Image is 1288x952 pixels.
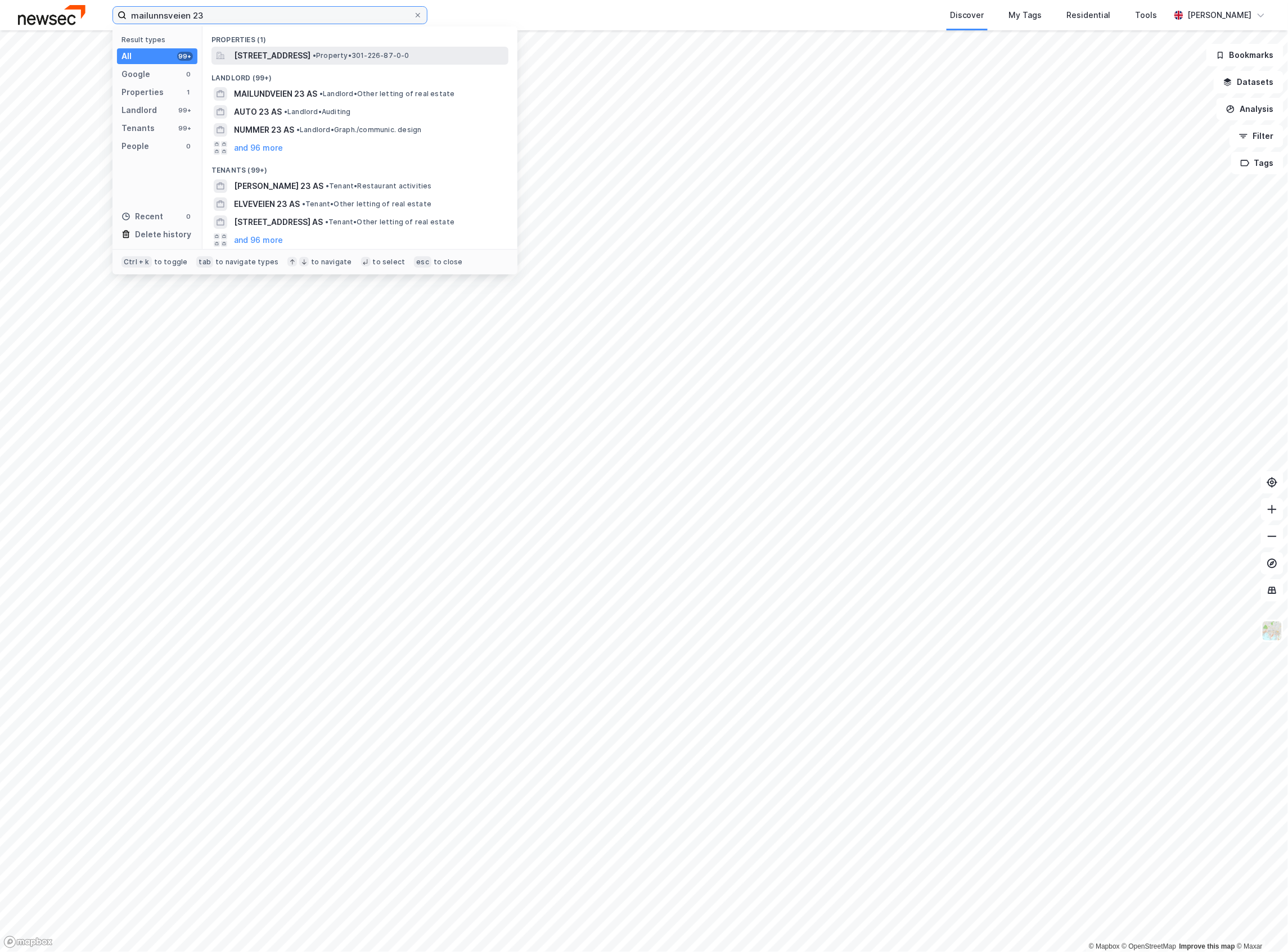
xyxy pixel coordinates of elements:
a: Mapbox [1089,942,1120,950]
span: Tenant • Other letting of real estate [302,200,431,209]
span: MAILUNDVEIEN 23 AS [234,87,317,101]
button: and 96 more [234,233,283,247]
a: Improve this map [1179,942,1235,950]
div: 99+ [177,52,193,61]
div: Tenants [121,121,155,135]
a: Mapbox homepage [3,936,53,949]
button: Datasets [1214,71,1284,93]
div: Properties (1) [202,26,517,47]
div: 99+ [177,124,193,133]
div: Tools [1136,8,1158,22]
img: Z [1262,620,1283,642]
span: Landlord • Other letting of real estate [319,89,455,98]
span: Property • 301-226-87-0-0 [313,51,409,60]
span: NUMMER 23 AS [234,123,294,137]
span: • [319,89,323,98]
span: Tenant • Other letting of real estate [325,218,454,227]
div: to toggle [154,258,188,267]
span: • [326,182,329,190]
div: Landlord (99+) [202,65,517,85]
div: Result types [121,35,197,44]
span: ELVEVEIEN 23 AS [234,197,300,211]
div: Tenants (99+) [202,157,517,177]
img: newsec-logo.f6e21ccffca1b3a03d2d.png [18,5,85,25]
a: OpenStreetMap [1122,942,1177,950]
div: to close [434,258,463,267]
div: 0 [184,70,193,79]
div: 1 [184,88,193,97]
div: Delete history [135,228,191,241]
div: esc [414,256,431,268]
span: Landlord • Graph./communic. design [296,125,422,134]
div: 0 [184,142,193,151]
div: [PERSON_NAME] [1188,8,1252,22]
div: 99+ [177,106,193,115]
div: Ctrl + k [121,256,152,268]
div: to select [373,258,406,267]
span: • [284,107,287,116]
div: Residential [1067,8,1111,22]
button: Bookmarks [1206,44,1284,66]
span: [PERSON_NAME] 23 AS [234,179,323,193]
span: AUTO 23 AS [234,105,282,119]
button: Filter [1230,125,1284,147]
div: My Tags [1009,8,1042,22]
div: to navigate types [215,258,278,267]
span: [STREET_ADDRESS] [234,49,310,62]
input: Search by address, cadastre, landlords, tenants or people [127,7,413,24]
span: • [296,125,300,134]
div: 0 [184,212,193,221]
div: Kontrollprogram for chat [1232,898,1288,952]
div: All [121,49,132,63]
div: Google [121,67,150,81]
button: Analysis [1217,98,1284,120]
div: tab [196,256,213,268]
button: Tags [1231,152,1284,174]
span: Tenant • Restaurant activities [326,182,432,191]
span: [STREET_ADDRESS] AS [234,215,323,229]
div: Landlord [121,103,157,117]
div: Discover [950,8,984,22]
span: • [302,200,305,208]
span: • [325,218,328,226]
div: People [121,139,149,153]
div: Properties [121,85,164,99]
iframe: Chat Widget [1232,898,1288,952]
span: • [313,51,316,60]
div: to navigate [311,258,352,267]
div: Recent [121,210,163,223]
button: and 96 more [234,141,283,155]
span: Landlord • Auditing [284,107,351,116]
